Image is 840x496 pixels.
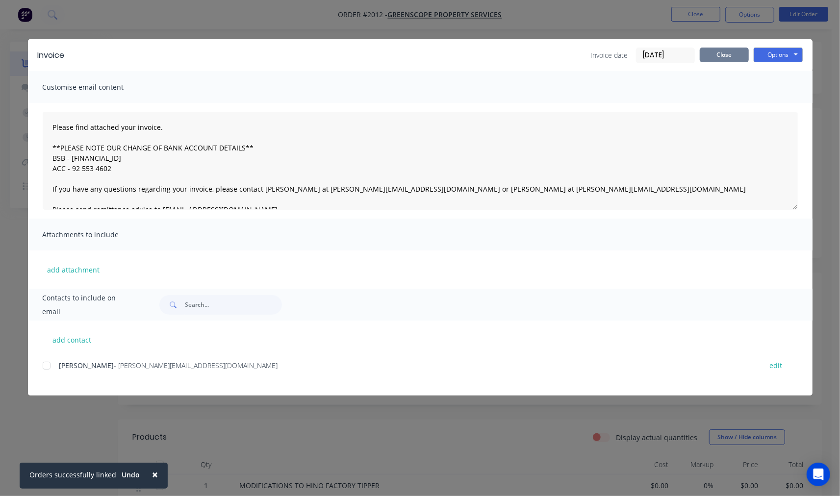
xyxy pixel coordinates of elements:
[152,468,158,481] span: ×
[59,361,114,370] span: [PERSON_NAME]
[116,468,145,482] button: Undo
[43,228,151,242] span: Attachments to include
[43,332,102,347] button: add contact
[29,470,116,480] div: Orders successfully linked
[43,262,105,277] button: add attachment
[43,291,135,319] span: Contacts to include on email
[43,80,151,94] span: Customise email content
[700,48,749,62] button: Close
[754,48,803,62] button: Options
[807,463,830,486] div: Open Intercom Messenger
[142,463,168,486] button: Close
[591,50,628,60] span: Invoice date
[114,361,278,370] span: - [PERSON_NAME][EMAIL_ADDRESS][DOMAIN_NAME]
[38,50,65,61] div: Invoice
[185,295,282,315] input: Search...
[43,112,798,210] textarea: Please find attached your invoice. **PLEASE NOTE OUR CHANGE OF BANK ACCOUNT DETAILS** BSB - [FINA...
[764,359,789,372] button: edit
